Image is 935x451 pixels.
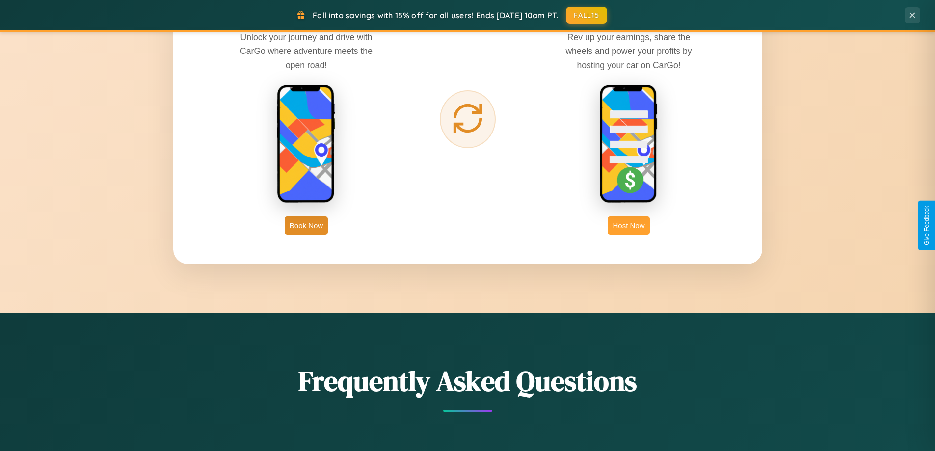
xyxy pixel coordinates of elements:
button: Host Now [608,216,649,235]
img: rent phone [277,84,336,204]
span: Fall into savings with 15% off for all users! Ends [DATE] 10am PT. [313,10,559,20]
button: FALL15 [566,7,607,24]
button: Book Now [285,216,328,235]
p: Rev up your earnings, share the wheels and power your profits by hosting your car on CarGo! [555,30,702,72]
img: host phone [599,84,658,204]
p: Unlock your journey and drive with CarGo where adventure meets the open road! [233,30,380,72]
div: Give Feedback [923,206,930,245]
h2: Frequently Asked Questions [173,362,762,400]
